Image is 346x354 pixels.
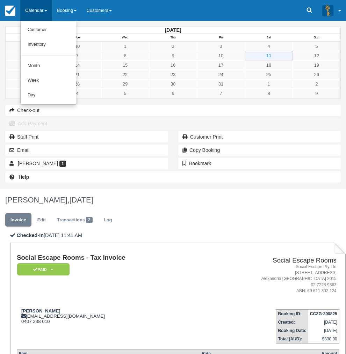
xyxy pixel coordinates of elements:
ul: Calendar [20,21,76,105]
strong: CCZG-300825 [310,311,337,316]
a: Transactions2 [52,213,98,227]
span: 1 [59,161,66,167]
a: 9 [149,51,197,60]
a: 26 [293,70,341,79]
a: 10 [197,51,245,60]
a: 9 [293,89,341,98]
button: Check-out [5,105,341,116]
button: Email [5,145,168,156]
th: Booking Date: [276,326,308,335]
a: 18 [245,60,293,70]
th: Sun [293,34,341,42]
span: [DATE] [69,196,93,204]
a: 1 [101,42,149,51]
a: 11 [245,51,293,60]
a: 3 [197,42,245,51]
img: A3 [322,5,333,16]
a: 21 [53,70,101,79]
th: Fri [197,34,245,42]
strong: [PERSON_NAME] [21,308,60,314]
td: [DATE] [308,326,339,335]
h1: Social Escape Rooms - Tax Invoice [17,254,202,261]
a: 6 [149,89,197,98]
a: 8 [101,51,149,60]
a: 8 [245,89,293,98]
a: 2 [149,42,197,51]
a: Week [21,73,76,88]
a: 24 [197,70,245,79]
b: Checked-In [16,233,44,238]
th: Mon [6,34,53,42]
a: 4 [245,42,293,51]
b: Help [19,174,29,180]
th: Wed [101,34,149,42]
a: 7 [197,89,245,98]
a: Customer [21,23,76,37]
a: 30 [53,42,101,51]
a: Inventory [21,37,76,52]
a: 27 [6,79,53,89]
p: [DATE] 11:41 AM [10,232,346,239]
a: 20 [6,70,53,79]
a: Log [99,213,117,227]
div: [EMAIL_ADDRESS][DOMAIN_NAME] 0407 238 010 [17,308,202,324]
a: 1 [245,79,293,89]
button: Copy Booking [178,145,341,156]
span: 2 [86,217,93,223]
a: Paid [17,263,67,276]
a: 15 [101,60,149,70]
a: 3 [6,89,53,98]
a: 17 [197,60,245,70]
a: 28 [53,79,101,89]
a: 14 [53,60,101,70]
th: Total (AUD): [276,335,308,344]
span: [PERSON_NAME] [18,161,58,166]
a: [PERSON_NAME] 1 [5,158,168,169]
a: 22 [101,70,149,79]
a: 23 [149,70,197,79]
th: Thu [149,34,197,42]
td: [DATE] [308,318,339,326]
a: Edit [32,213,51,227]
a: Customer Print [178,131,341,142]
a: 2 [293,79,341,89]
a: Month [21,59,76,73]
em: Paid [17,263,70,275]
a: 12 [293,51,341,60]
a: 19 [293,60,341,70]
a: 31 [197,79,245,89]
a: 16 [149,60,197,70]
a: Day [21,88,76,103]
th: Sat [245,34,293,42]
td: $330.00 [308,335,339,344]
h1: [PERSON_NAME], [5,196,341,204]
a: 25 [245,70,293,79]
th: Booking ID: [276,309,308,318]
a: 13 [6,60,53,70]
th: Tue [53,34,101,42]
h2: Social Escape Rooms [204,257,337,264]
button: Bookmark [178,158,341,169]
th: Created: [276,318,308,326]
a: 4 [53,89,101,98]
address: Social Escape Pty Ltd [STREET_ADDRESS] Alexandria [GEOGRAPHIC_DATA] 2015 02 7228 9363 ABN: 69 611... [204,264,337,294]
a: 29 [101,79,149,89]
strong: [DATE] [165,27,181,33]
a: 30 [149,79,197,89]
a: 5 [293,42,341,51]
img: checkfront-main-nav-mini-logo.png [5,6,15,16]
a: 5 [101,89,149,98]
a: Help [5,171,341,183]
a: Invoice [5,213,31,227]
a: 29 [6,42,53,51]
a: 6 [6,51,53,60]
button: Add Payment [5,118,341,129]
a: 7 [53,51,101,60]
a: Staff Print [5,131,168,142]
